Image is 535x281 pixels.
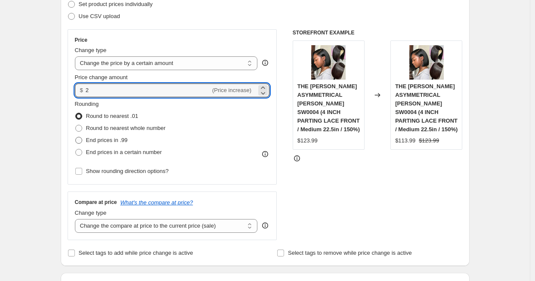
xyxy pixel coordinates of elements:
h3: Compare at price [75,199,117,206]
div: $123.99 [297,136,318,145]
strike: $123.99 [419,136,439,145]
img: the-rihanna-asymmetrical-bob-wig-sw0004-superbwigs-820_80x.jpg [409,45,444,80]
img: the-rihanna-asymmetrical-bob-wig-sw0004-superbwigs-820_80x.jpg [311,45,346,80]
span: Select tags to add while price change is active [79,250,193,256]
input: -10.00 [86,83,210,97]
span: THE [PERSON_NAME] ASYMMETRICAL [PERSON_NAME] SW0004 (4 INCH PARTING LACE FRONT / Medium 22.5in / ... [395,83,458,133]
span: Set product prices individually [79,1,153,7]
span: Rounding [75,101,99,107]
span: $ [80,87,83,93]
span: Select tags to remove while price change is active [288,250,412,256]
button: What's the compare at price? [121,199,193,206]
div: help [261,59,269,67]
div: $113.99 [395,136,415,145]
span: Round to nearest whole number [86,125,166,131]
h6: STOREFRONT EXAMPLE [293,29,463,36]
div: help [261,221,269,230]
span: (Price increase) [212,87,251,93]
span: Show rounding direction options? [86,168,169,174]
span: Use CSV upload [79,13,120,19]
span: End prices in .99 [86,137,128,143]
span: Price change amount [75,74,128,80]
span: Change type [75,47,107,53]
span: Change type [75,210,107,216]
span: Round to nearest .01 [86,113,138,119]
h3: Price [75,37,87,43]
span: THE [PERSON_NAME] ASYMMETRICAL [PERSON_NAME] SW0004 (4 INCH PARTING LACE FRONT / Medium 22.5in / ... [297,83,360,133]
span: End prices in a certain number [86,149,162,155]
